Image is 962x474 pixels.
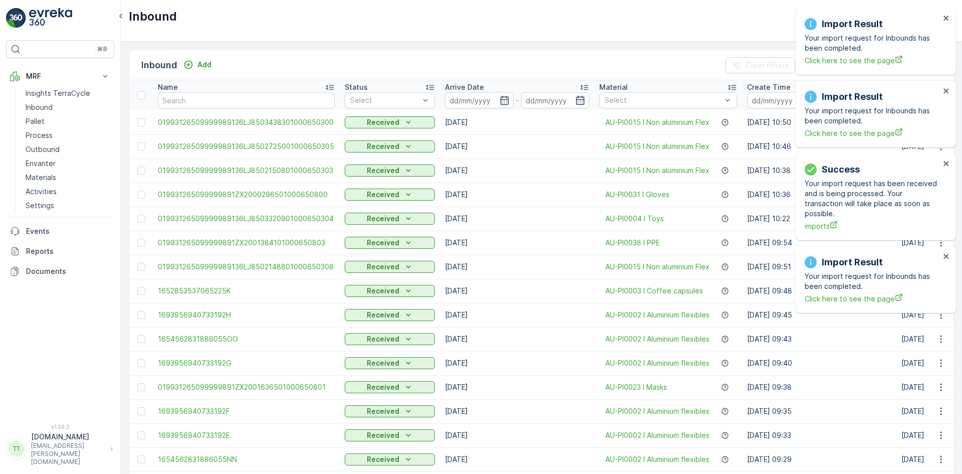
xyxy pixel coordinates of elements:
[345,285,435,297] button: Received
[367,190,399,200] p: Received
[345,116,435,128] button: Received
[22,199,114,213] a: Settings
[445,82,484,92] p: Arrive Date
[6,8,26,28] img: logo
[440,375,594,399] td: [DATE]
[158,92,335,108] input: Search
[742,134,896,159] td: [DATE] 10:46
[943,252,950,262] button: close
[31,432,105,442] p: [DOMAIN_NAME]
[345,237,435,249] button: Received
[22,171,114,185] a: Materials
[605,406,709,416] a: AU-PI0002 I Aluminium flexibles
[197,60,211,70] p: Add
[742,375,896,399] td: [DATE] 09:38
[367,286,399,296] p: Received
[742,159,896,183] td: [DATE] 10:38
[742,183,896,207] td: [DATE] 10:36
[158,238,335,248] a: 019931265099999891ZX2001384101000650803
[521,92,590,108] input: dd/mm/yyyy
[445,92,514,108] input: dd/mm/yyyy
[805,33,940,53] p: Your import request for Inbounds has been completed.
[345,453,435,465] button: Received
[805,55,940,66] a: Click here to see the page
[345,357,435,369] button: Received
[605,430,709,440] a: AU-PI0002 I Aluminium flexibles
[6,424,114,430] span: v 1.50.2
[726,57,795,73] button: Clear Filters
[345,165,435,177] button: Received
[26,159,56,169] p: Envanter
[605,358,709,368] a: AU-PI0002 I Aluminium flexibles
[158,454,335,464] span: 1654562831886055NN
[31,442,105,466] p: [EMAIL_ADDRESS][PERSON_NAME][DOMAIN_NAME]
[599,82,628,92] p: Material
[158,166,335,176] span: 01993126509999989136LJ8502150801000650303
[129,9,177,25] p: Inbound
[943,14,950,24] button: close
[742,255,896,279] td: [DATE] 09:51
[345,261,435,273] button: Received
[29,8,72,28] img: logo_light-DOdMpM7g.png
[440,255,594,279] td: [DATE]
[367,310,399,320] p: Received
[158,190,335,200] a: 019931265099999891ZX2000296501000650800
[158,214,335,224] a: 01993126509999989136LJ8503320901000650304
[605,334,709,344] span: AU-PI0002 I Aluminium flexibles
[747,82,791,92] p: Create Time
[26,88,90,98] p: Insights TerraCycle
[440,110,594,134] td: [DATE]
[158,382,335,392] span: 019931265099999891ZX2001636501000650801
[137,287,145,295] div: Toggle Row Selected
[805,221,940,231] span: imports
[97,45,107,53] p: ⌘B
[22,128,114,142] a: Process
[22,142,114,156] a: Outbound
[747,92,816,108] input: dd/mm/yyyy
[158,310,335,320] a: 1693956940733192H
[742,110,896,134] td: [DATE] 10:50
[746,60,789,70] p: Clear Filters
[440,231,594,255] td: [DATE]
[137,142,145,150] div: Toggle Row Selected
[158,262,335,272] a: 01993126509999989136LJ8502148801000650308
[137,407,145,415] div: Toggle Row Selected
[6,66,114,86] button: MRF
[158,334,335,344] span: 1654562831886055OO
[742,279,896,303] td: [DATE] 09:48
[805,293,940,304] a: Click here to see the page
[158,117,335,127] a: 01993126509999989136LJ8503438301000650300
[345,381,435,393] button: Received
[440,399,594,423] td: [DATE]
[440,423,594,447] td: [DATE]
[158,286,335,296] span: 1652853537065225K
[26,102,53,112] p: Inbound
[605,310,709,320] span: AU-PI0002 I Aluminium flexibles
[345,429,435,441] button: Received
[26,246,110,256] p: Reports
[22,185,114,199] a: Activities
[605,262,709,272] a: AU-PI0015 I Non aluminium Flex
[367,406,399,416] p: Received
[605,382,667,392] a: AU-PI0023 I Masks
[943,160,950,169] button: close
[158,82,178,92] p: Name
[605,166,709,176] a: AU-PI0015 I Non aluminium Flex
[158,141,335,151] a: 01993126509999989136LJ8502725001000650305
[345,140,435,152] button: Received
[158,406,335,416] a: 1693956940733192F
[605,454,709,464] a: AU-PI0002 I Aluminium flexibles
[516,94,519,106] p: -
[26,173,56,183] p: Materials
[742,351,896,375] td: [DATE] 09:40
[605,117,709,127] a: AU-PI0015 I Non aluminium Flex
